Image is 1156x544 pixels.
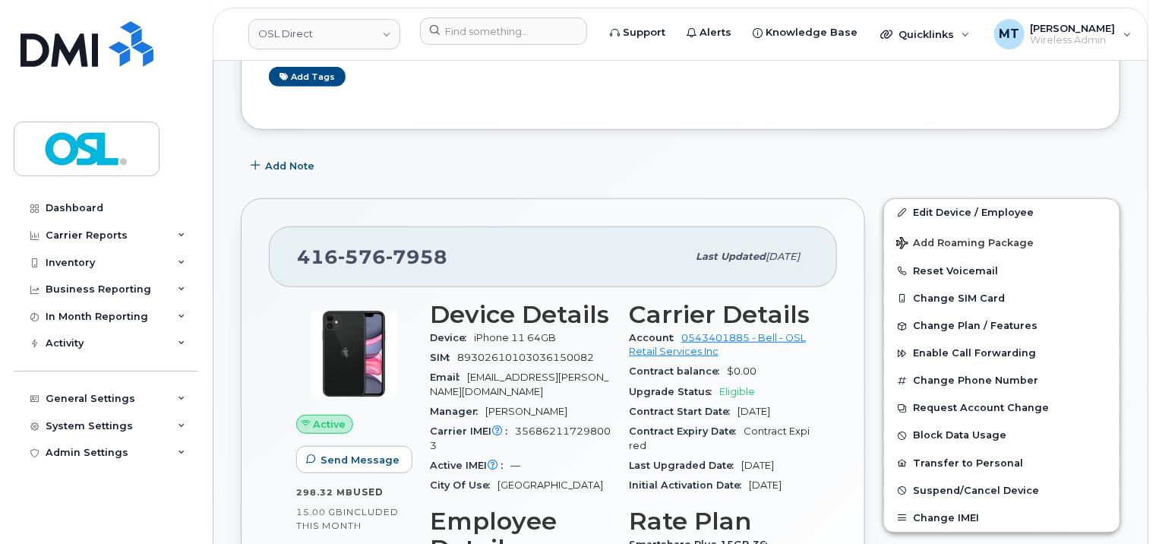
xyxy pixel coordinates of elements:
[296,506,399,531] span: included this month
[870,19,981,49] div: Quicklinks
[727,365,756,377] span: $0.00
[314,417,346,432] span: Active
[766,25,858,40] span: Knowledge Base
[884,312,1120,340] button: Change Plan / Features
[629,425,810,451] span: Contract Expired
[297,245,447,268] span: 416
[265,159,314,173] span: Add Note
[497,479,603,491] span: [GEOGRAPHIC_DATA]
[884,199,1120,226] a: Edit Device / Employee
[430,479,497,491] span: City Of Use
[629,460,741,471] span: Last Upgraded Date
[308,308,400,400] img: iPhone_11.jpg
[629,365,727,377] span: Contract balance
[248,19,400,49] a: OSL Direct
[896,237,1034,251] span: Add Roaming Package
[430,406,485,417] span: Manager
[241,153,327,180] button: Add Note
[321,453,400,467] span: Send Message
[430,372,467,383] span: Email
[1031,22,1116,34] span: [PERSON_NAME]
[884,258,1120,285] button: Reset Voicemail
[269,67,346,86] a: Add tags
[676,17,742,48] a: Alerts
[884,450,1120,477] button: Transfer to Personal
[430,460,510,471] span: Active IMEI
[629,479,749,491] span: Initial Activation Date
[386,245,447,268] span: 7958
[510,460,520,471] span: —
[430,301,611,328] h3: Device Details
[884,422,1120,449] button: Block Data Usage
[629,332,806,357] a: 0543401885 - Bell - OSL Retail Services Inc
[430,425,611,451] span: 356862117298003
[913,321,1038,332] span: Change Plan / Features
[738,406,770,417] span: [DATE]
[296,446,412,473] button: Send Message
[749,479,782,491] span: [DATE]
[913,348,1036,359] span: Enable Call Forwarding
[623,25,665,40] span: Support
[430,425,515,437] span: Carrier IMEI
[629,301,810,328] h3: Carrier Details
[353,486,384,498] span: used
[766,251,800,262] span: [DATE]
[430,352,457,363] span: SIM
[430,372,608,397] span: [EMAIL_ADDRESS][PERSON_NAME][DOMAIN_NAME]
[485,406,567,417] span: [PERSON_NAME]
[296,507,343,517] span: 15.00 GB
[629,406,738,417] span: Contract Start Date
[629,425,744,437] span: Contract Expiry Date
[1031,34,1116,46] span: Wireless Admin
[696,251,766,262] span: Last updated
[599,17,676,48] a: Support
[884,367,1120,394] button: Change Phone Number
[884,477,1120,504] button: Suspend/Cancel Device
[430,332,474,343] span: Device
[984,19,1142,49] div: Michael Togupen
[338,245,386,268] span: 576
[629,332,681,343] span: Account
[296,487,353,498] span: 298.32 MB
[719,386,755,397] span: Eligible
[884,340,1120,367] button: Enable Call Forwarding
[999,25,1019,43] span: MT
[899,28,954,40] span: Quicklinks
[884,226,1120,258] button: Add Roaming Package
[913,485,1039,496] span: Suspend/Cancel Device
[741,460,774,471] span: [DATE]
[884,394,1120,422] button: Request Account Change
[629,508,810,535] h3: Rate Plan
[457,352,594,363] span: 89302610103036150082
[474,332,556,343] span: iPhone 11 64GB
[884,504,1120,532] button: Change IMEI
[629,386,719,397] span: Upgrade Status
[742,17,868,48] a: Knowledge Base
[884,285,1120,312] button: Change SIM Card
[700,25,731,40] span: Alerts
[420,17,587,45] input: Find something...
